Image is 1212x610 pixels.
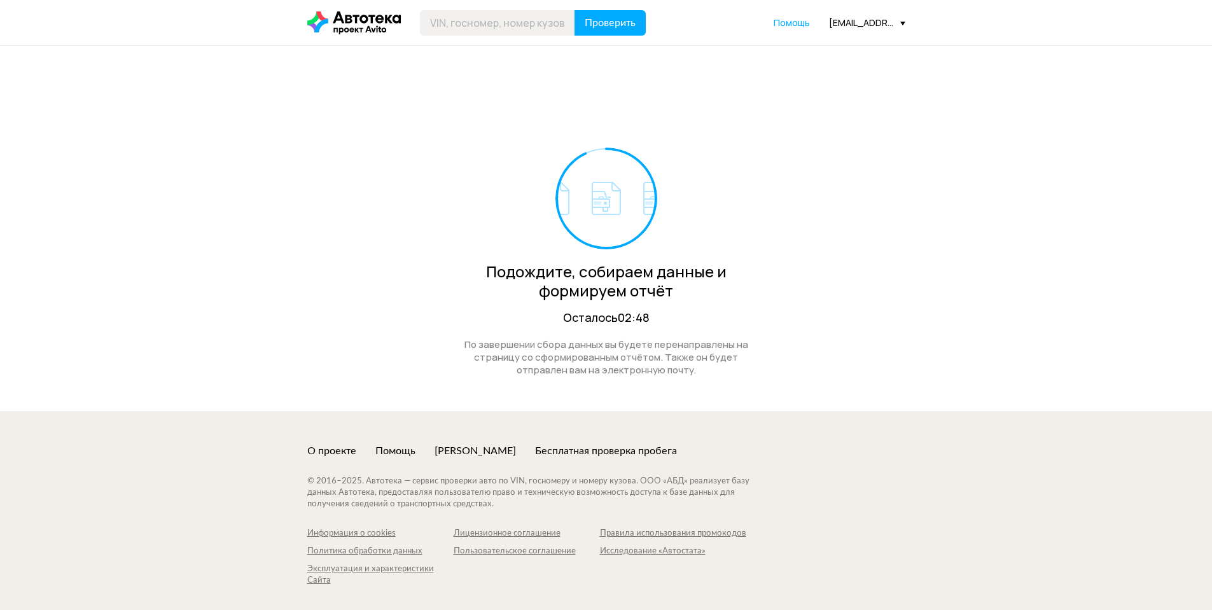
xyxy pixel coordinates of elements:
a: Информация о cookies [307,528,454,539]
input: VIN, госномер, номер кузова [420,10,575,36]
a: Помощь [375,444,415,458]
div: Осталось 02:48 [450,310,762,326]
div: [EMAIL_ADDRESS][DOMAIN_NAME] [829,17,905,29]
div: По завершении сбора данных вы будете перенаправлены на страницу со сформированным отчётом. Также ... [450,338,762,377]
span: Проверить [585,18,636,28]
a: [PERSON_NAME] [435,444,516,458]
a: Бесплатная проверка пробега [535,444,677,458]
a: Правила использования промокодов [600,528,746,539]
a: Политика обработки данных [307,546,454,557]
a: Исследование «Автостата» [600,546,746,557]
a: Пользовательское соглашение [454,546,600,557]
a: Эксплуатация и характеристики Сайта [307,564,454,586]
a: Помощь [774,17,810,29]
a: Лицензионное соглашение [454,528,600,539]
button: Проверить [575,10,646,36]
div: © 2016– 2025 . Автотека — сервис проверки авто по VIN, госномеру и номеру кузова. ООО «АБД» реали... [307,476,775,510]
div: Подождите, собираем данные и формируем отчёт [450,262,762,300]
a: О проекте [307,444,356,458]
